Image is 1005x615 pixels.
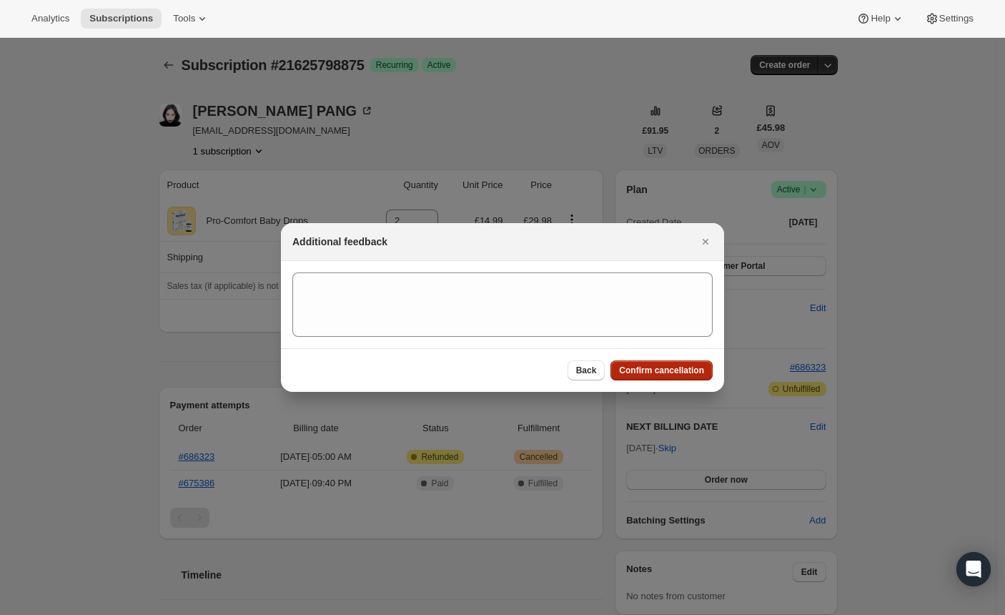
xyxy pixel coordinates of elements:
[173,13,195,24] span: Tools
[292,235,387,249] h2: Additional feedback
[916,9,982,29] button: Settings
[576,365,597,376] span: Back
[871,13,890,24] span: Help
[23,9,78,29] button: Analytics
[89,13,153,24] span: Subscriptions
[619,365,704,376] span: Confirm cancellation
[610,360,713,380] button: Confirm cancellation
[695,232,716,252] button: Close
[956,552,991,586] div: Open Intercom Messenger
[164,9,218,29] button: Tools
[31,13,69,24] span: Analytics
[81,9,162,29] button: Subscriptions
[568,360,605,380] button: Back
[939,13,974,24] span: Settings
[848,9,913,29] button: Help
